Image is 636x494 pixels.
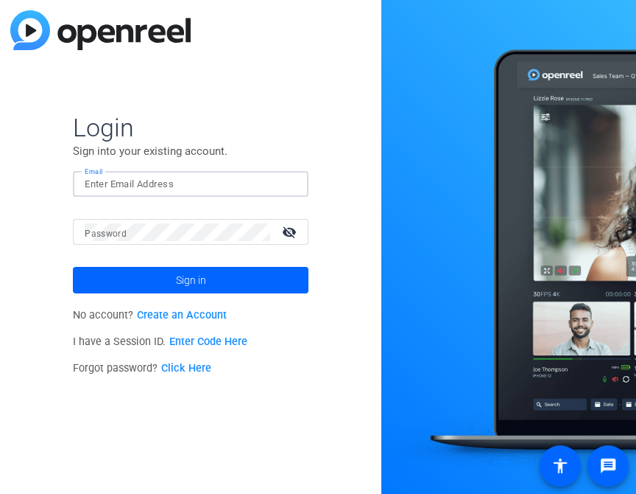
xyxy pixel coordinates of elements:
[73,143,308,159] p: Sign into your existing account.
[169,335,247,348] a: Enter Code Here
[176,262,206,299] span: Sign in
[137,309,227,321] a: Create an Account
[161,362,211,375] a: Click Here
[551,457,569,475] mat-icon: accessibility
[73,362,211,375] span: Forgot password?
[73,309,227,321] span: No account?
[599,457,617,475] mat-icon: message
[73,267,308,293] button: Sign in
[73,112,308,143] span: Login
[85,175,297,193] input: Enter Email Address
[10,10,191,50] img: blue-gradient.svg
[73,335,247,348] span: I have a Session ID.
[85,229,127,239] mat-label: Password
[85,167,103,175] mat-label: Email
[273,221,308,243] mat-icon: visibility_off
